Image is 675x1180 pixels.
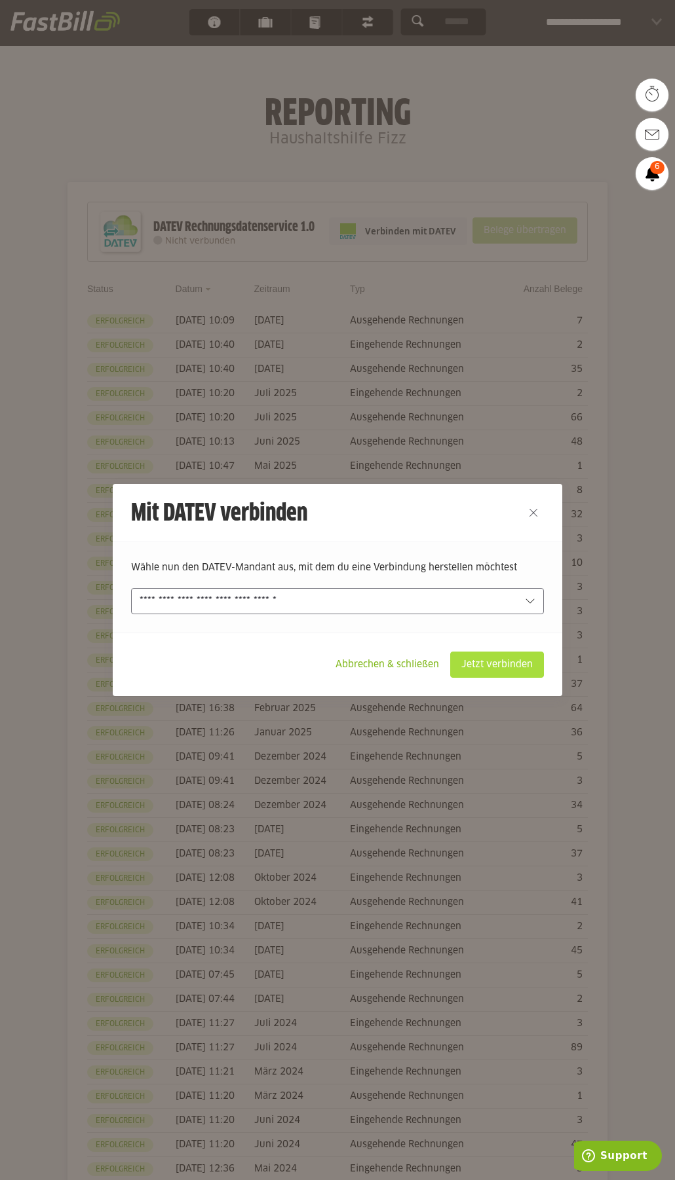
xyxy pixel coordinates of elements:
[450,652,544,678] sl-button: Jetzt verbinden
[131,561,545,575] p: Wähle nun den DATEV-Mandant aus, mit dem du eine Verbindung herstellen möchtest
[574,1141,662,1173] iframe: Öffnet ein Widget, in dem Sie weitere Informationen finden
[650,161,665,174] span: 6
[324,652,450,678] sl-button: Abbrechen & schließen
[636,157,668,190] a: 6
